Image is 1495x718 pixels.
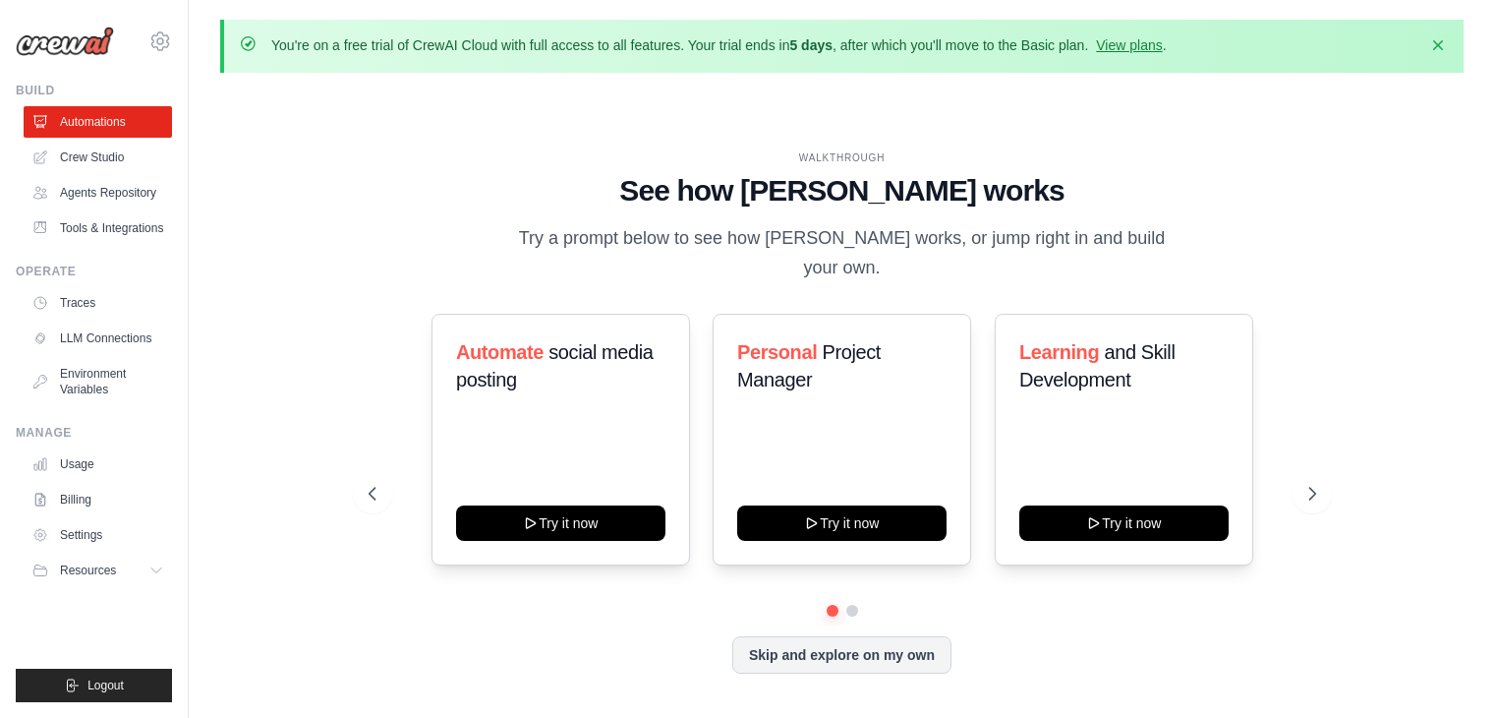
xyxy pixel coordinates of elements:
div: WALKTHROUGH [369,150,1316,165]
h1: See how [PERSON_NAME] works [369,173,1316,209]
a: Environment Variables [24,358,172,405]
button: Skip and explore on my own [732,636,951,674]
strong: 5 days [789,37,833,53]
p: Try a prompt below to see how [PERSON_NAME] works, or jump right in and build your own. [512,224,1173,282]
button: Try it now [1019,506,1229,541]
a: Tools & Integrations [24,212,172,244]
a: Settings [24,519,172,551]
span: Learning [1019,341,1099,363]
span: Automate [456,341,544,363]
a: Automations [24,106,172,138]
button: Logout [16,669,172,702]
a: Crew Studio [24,142,172,173]
a: Billing [24,484,172,515]
a: Agents Repository [24,177,172,209]
span: Logout [87,678,124,693]
span: Resources [60,563,116,578]
img: Logo [16,27,114,56]
div: Manage [16,425,172,441]
span: and Skill Development [1019,341,1175,390]
button: Try it now [737,506,947,541]
a: View plans [1096,37,1162,53]
a: LLM Connections [24,323,172,354]
div: Build [16,83,172,98]
button: Resources [24,555,172,586]
a: Traces [24,287,172,319]
div: Operate [16,264,172,279]
span: Personal [737,341,817,363]
button: Try it now [456,506,665,541]
span: social media posting [456,341,654,390]
a: Usage [24,449,172,480]
span: Project Manager [737,341,881,390]
p: You're on a free trial of CrewAI Cloud with full access to all features. Your trial ends in , aft... [271,35,1167,55]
